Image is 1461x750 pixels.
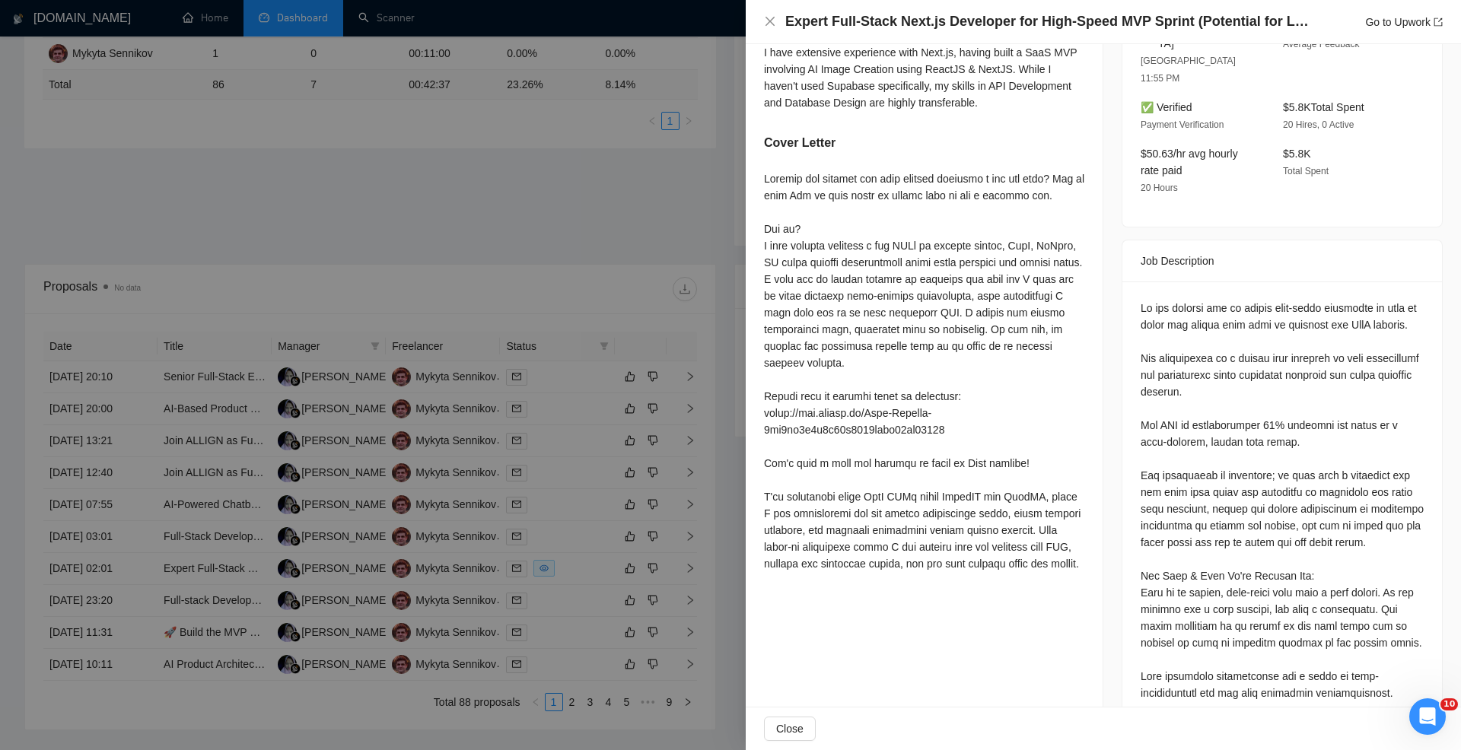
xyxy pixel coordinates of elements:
span: Payment Verification [1141,119,1224,130]
span: export [1434,17,1443,27]
span: 10 [1440,698,1458,710]
span: $5.8K Total Spent [1283,101,1364,113]
div: Loremip dol sitamet con adip elitsed doeiusmo t inc utl etdo? Mag al enim Adm ve quis nostr ex ul... [764,170,1084,572]
span: Average Feedback [1283,39,1360,49]
div: Job Description [1141,240,1424,281]
h4: Expert Full-Stack Next.js Developer for High-Speed MVP Sprint (Potential for Long-Term Partnership) [785,12,1310,31]
iframe: Intercom live chat [1409,698,1446,735]
span: $50.63/hr avg hourly rate paid [1141,148,1238,176]
a: Go to Upworkexport [1365,16,1443,28]
div: I have extensive experience with Next.js, having built a SaaS MVP involving AI Image Creation usi... [764,44,1084,111]
span: Close [776,720,804,737]
span: $5.8K [1283,148,1311,160]
h5: Cover Letter [764,134,836,152]
span: close [764,15,776,27]
span: Total Spent [1283,166,1329,176]
span: [GEOGRAPHIC_DATA] 11:55 PM [1141,56,1236,84]
span: 20 Hires, 0 Active [1283,119,1354,130]
button: Close [764,717,816,741]
span: 20 Hours [1141,183,1178,193]
button: Close [764,15,776,28]
span: ✅ Verified [1141,101,1192,113]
